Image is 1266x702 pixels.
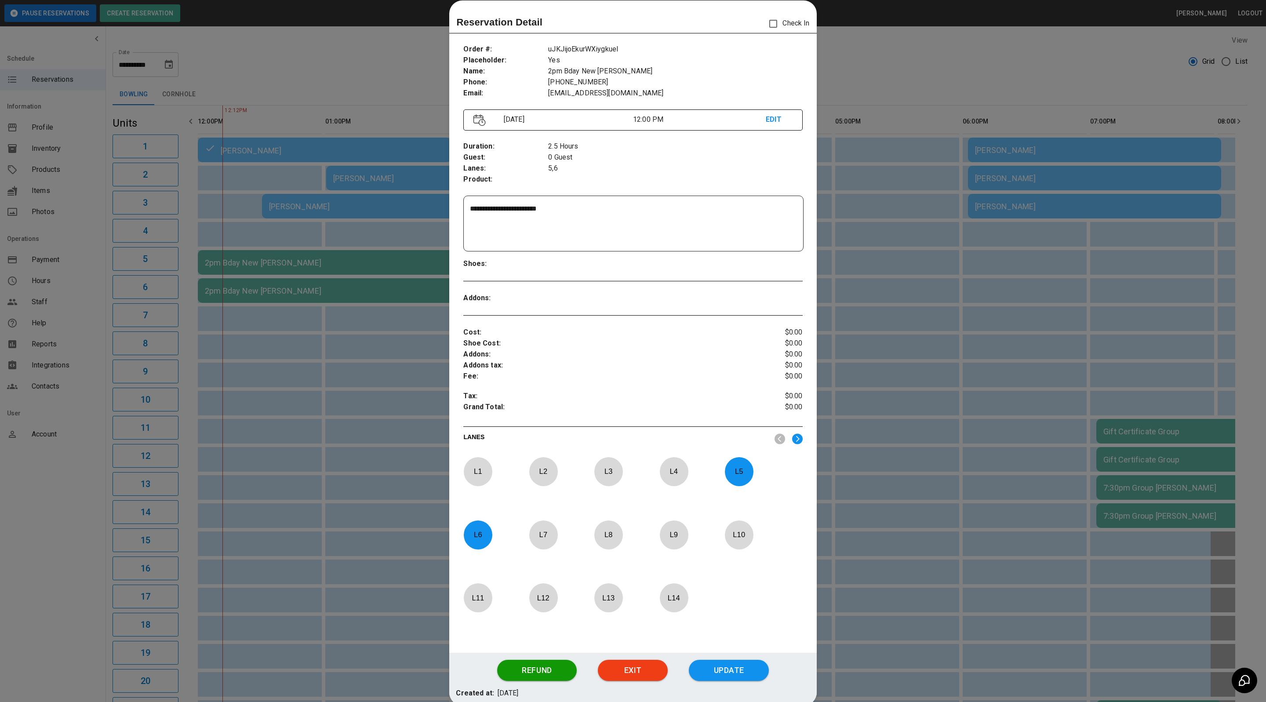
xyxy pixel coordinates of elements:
p: Shoe Cost : [463,338,746,349]
button: Refund [497,660,577,681]
p: $0.00 [746,402,803,415]
p: Name : [463,66,548,77]
p: Email : [463,88,548,99]
button: Exit [598,660,668,681]
p: L 3 [594,461,623,482]
p: $0.00 [746,360,803,371]
p: 0 Guest [548,152,802,163]
p: Lanes : [463,163,548,174]
p: EDIT [766,114,792,125]
p: uJKJijoEkurWXiygkueI [548,44,802,55]
p: L 11 [463,587,492,608]
p: $0.00 [746,391,803,402]
p: [DATE] [498,688,518,699]
p: $0.00 [746,327,803,338]
img: right.svg [792,433,803,444]
p: [DATE] [500,114,633,125]
p: Check In [764,15,809,33]
p: $0.00 [746,338,803,349]
p: L 1 [463,461,492,482]
p: 12:00 PM [633,114,766,125]
p: $0.00 [746,349,803,360]
p: Reservation Detail [456,15,542,29]
p: 5,6 [548,163,802,174]
p: Tax : [463,391,746,402]
p: L 7 [529,524,558,545]
p: Cost : [463,327,746,338]
p: L 10 [724,524,753,545]
p: L 14 [659,587,688,608]
p: Duration : [463,141,548,152]
p: Grand Total : [463,402,746,415]
button: Update [689,660,769,681]
p: Addons : [463,349,746,360]
p: 2.5 Hours [548,141,802,152]
p: Product : [463,174,548,185]
p: Shoes : [463,258,548,269]
p: [PHONE_NUMBER] [548,77,802,88]
p: L 9 [659,524,688,545]
p: Created at: [456,688,494,699]
p: L 5 [724,461,753,482]
p: Order # : [463,44,548,55]
p: [EMAIL_ADDRESS][DOMAIN_NAME] [548,88,802,99]
p: L 12 [529,587,558,608]
p: L 2 [529,461,558,482]
p: LANES [463,433,767,445]
p: $0.00 [746,371,803,382]
p: L 4 [659,461,688,482]
p: L 6 [463,524,492,545]
img: nav_left.svg [775,433,785,444]
p: Placeholder : [463,55,548,66]
p: Yes [548,55,802,66]
p: Addons tax : [463,360,746,371]
p: 2pm Bday New [PERSON_NAME] [548,66,802,77]
img: Vector [473,114,486,126]
p: Addons : [463,293,548,304]
p: Guest : [463,152,548,163]
p: L 13 [594,587,623,608]
p: L 8 [594,524,623,545]
p: Phone : [463,77,548,88]
p: Fee : [463,371,746,382]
